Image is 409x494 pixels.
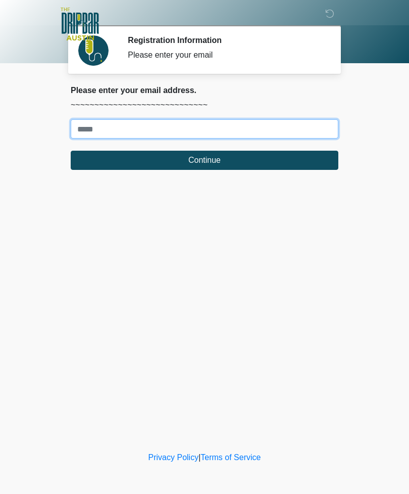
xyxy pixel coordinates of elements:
a: Terms of Service [200,453,261,462]
div: Please enter your email [128,49,323,61]
a: | [198,453,200,462]
p: ~~~~~~~~~~~~~~~~~~~~~~~~~~~~~ [71,99,338,111]
button: Continue [71,151,338,170]
h2: Please enter your email address. [71,85,338,95]
img: Agent Avatar [78,35,109,66]
img: The DRIPBaR - Austin The Domain Logo [61,8,99,40]
a: Privacy Policy [148,453,199,462]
